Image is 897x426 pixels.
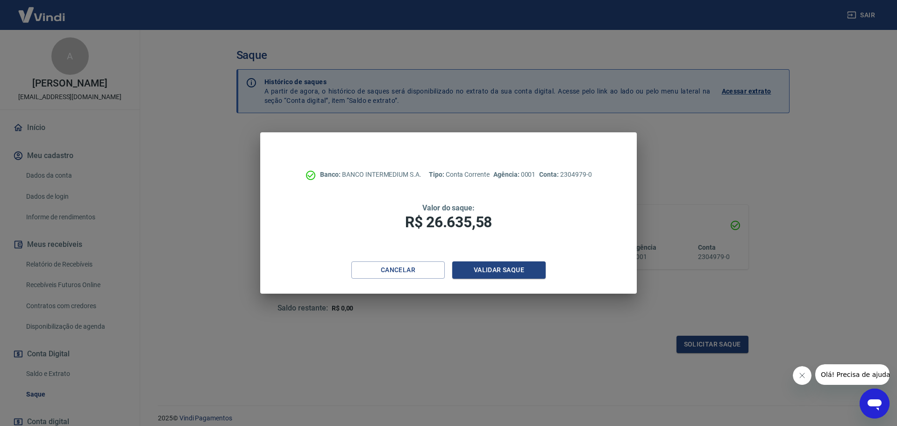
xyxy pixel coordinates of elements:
[860,389,890,419] iframe: Button to launch messaging window
[793,366,812,385] iframe: Close message
[452,261,546,279] button: Validar saque
[539,171,560,178] span: Conta:
[429,170,490,180] p: Conta Corrente
[429,171,446,178] span: Tipo:
[320,170,421,180] p: BANCO INTERMEDIUM S.A.
[493,170,535,180] p: 0001
[422,203,475,212] span: Valor do saque:
[320,171,342,178] span: Banco:
[405,213,492,231] span: R$ 26.635,58
[351,261,445,279] button: Cancelar
[493,171,521,178] span: Agência:
[815,364,890,385] iframe: Message from company
[6,7,78,14] span: Olá! Precisa de ajuda?
[539,170,591,180] p: 2304979-0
